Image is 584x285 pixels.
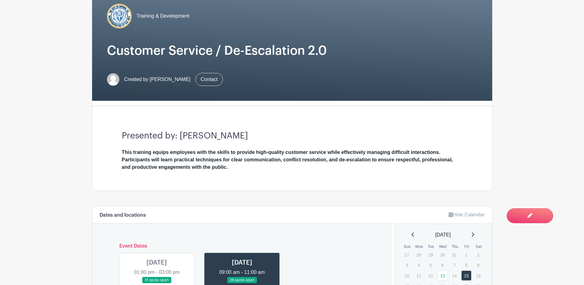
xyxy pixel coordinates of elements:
[461,270,471,281] a: 15
[122,150,453,170] strong: This training equips employees with the skills to provide high-quality customer service while eff...
[473,260,483,270] p: 9
[413,244,425,250] th: Mon
[437,250,448,260] p: 30
[449,250,459,260] p: 31
[437,270,448,281] a: 13
[461,260,471,270] p: 8
[107,73,119,86] img: default-ce2991bfa6775e67f084385cd625a349d9dcbb7a52a09fb2fda1e96e2d18dcdb.png
[473,250,483,260] p: 2
[402,260,412,270] p: 3
[437,244,449,250] th: Wed
[100,212,146,218] h6: Dates and locations
[114,243,370,249] h6: Event Dates
[414,260,424,270] p: 4
[449,244,461,250] th: Thu
[425,271,436,280] p: 12
[195,73,223,86] a: Contact
[449,212,484,217] a: Hide Calendar
[122,131,463,141] h3: Presented by: [PERSON_NAME]
[402,271,412,280] p: 10
[414,250,424,260] p: 28
[425,250,436,260] p: 29
[425,260,436,270] p: 5
[402,250,412,260] p: 27
[473,271,483,280] p: 16
[435,231,451,239] span: [DATE]
[401,244,413,250] th: Sun
[124,76,190,83] span: Created by [PERSON_NAME]
[449,271,459,280] p: 14
[107,43,477,58] h1: Customer Service / De-Escalation 2.0
[461,244,473,250] th: Fri
[473,244,485,250] th: Sat
[414,271,424,280] p: 11
[437,260,448,270] p: 6
[107,4,132,28] img: COA%20logo%20(2).jpg
[425,244,437,250] th: Tue
[449,260,459,270] p: 7
[137,12,190,20] span: Training & Development
[461,250,471,260] p: 1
